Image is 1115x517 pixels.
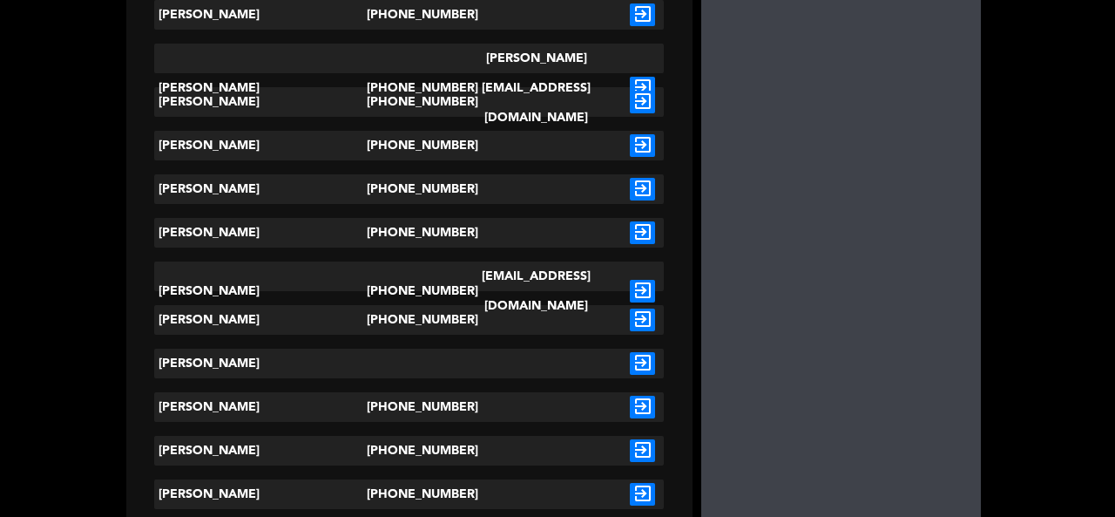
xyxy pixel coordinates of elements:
i: exit_to_app [630,439,655,462]
div: [PHONE_NUMBER] [367,392,452,422]
div: [PHONE_NUMBER] [367,436,452,466]
div: [EMAIL_ADDRESS][DOMAIN_NAME] [451,262,621,321]
div: [PERSON_NAME] [154,436,367,466]
div: [PHONE_NUMBER] [367,87,452,117]
div: [PERSON_NAME] [154,44,367,133]
i: exit_to_app [630,178,655,201]
div: [PERSON_NAME] [154,262,367,321]
div: [PERSON_NAME] [154,87,367,117]
div: [PHONE_NUMBER] [367,44,452,133]
div: [PHONE_NUMBER] [367,131,452,160]
i: exit_to_app [630,396,655,418]
div: [PHONE_NUMBER] [367,262,452,321]
i: exit_to_app [630,91,655,113]
div: [PERSON_NAME] [154,480,367,509]
div: [PHONE_NUMBER] [367,305,452,335]
div: [PERSON_NAME] [154,131,367,160]
div: [PERSON_NAME] [154,174,367,204]
div: [PHONE_NUMBER] [367,218,452,248]
i: exit_to_app [630,352,655,375]
i: exit_to_app [630,280,655,303]
div: [PERSON_NAME] [154,392,367,422]
div: [PHONE_NUMBER] [367,174,452,204]
i: exit_to_app [630,3,655,26]
i: exit_to_app [630,221,655,244]
i: exit_to_app [630,483,655,506]
i: exit_to_app [630,309,655,331]
div: [PHONE_NUMBER] [367,480,452,509]
div: [PERSON_NAME][EMAIL_ADDRESS][DOMAIN_NAME] [451,44,621,133]
div: [PERSON_NAME] [154,349,367,378]
i: exit_to_app [630,77,655,99]
div: [PERSON_NAME] [154,305,367,335]
div: [PERSON_NAME] [154,218,367,248]
i: exit_to_app [630,134,655,157]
